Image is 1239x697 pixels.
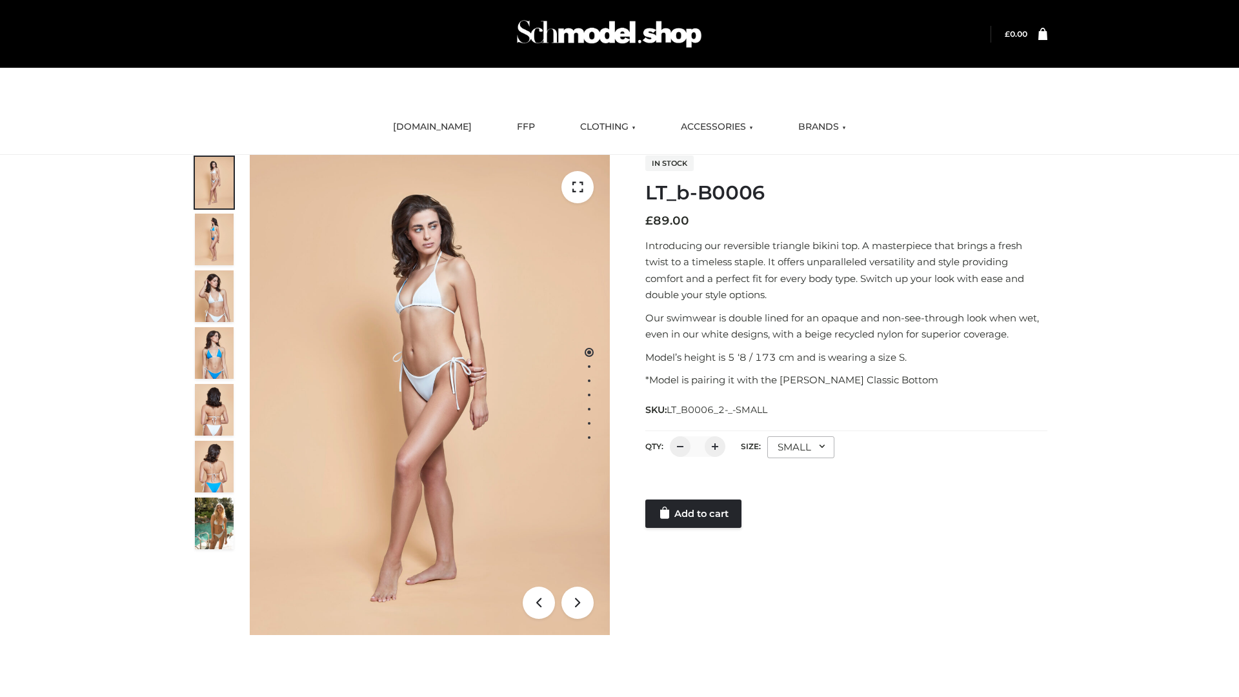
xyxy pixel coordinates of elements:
[195,157,234,208] img: ArielClassicBikiniTop_CloudNine_AzureSky_OW114ECO_1-scaled.jpg
[789,113,856,141] a: BRANDS
[250,155,610,635] img: ArielClassicBikiniTop_CloudNine_AzureSky_OW114ECO_1
[645,372,1047,389] p: *Model is pairing it with the [PERSON_NAME] Classic Bottom
[195,214,234,265] img: ArielClassicBikiniTop_CloudNine_AzureSky_OW114ECO_2-scaled.jpg
[645,214,653,228] span: £
[1005,29,1027,39] bdi: 0.00
[645,310,1047,343] p: Our swimwear is double lined for an opaque and non-see-through look when wet, even in our white d...
[645,402,769,418] span: SKU:
[512,8,706,59] img: Schmodel Admin 964
[195,270,234,322] img: ArielClassicBikiniTop_CloudNine_AzureSky_OW114ECO_3-scaled.jpg
[383,113,481,141] a: [DOMAIN_NAME]
[645,441,663,451] label: QTY:
[195,441,234,492] img: ArielClassicBikiniTop_CloudNine_AzureSky_OW114ECO_8-scaled.jpg
[195,384,234,436] img: ArielClassicBikiniTop_CloudNine_AzureSky_OW114ECO_7-scaled.jpg
[645,156,694,171] span: In stock
[767,436,834,458] div: SMALL
[645,181,1047,205] h1: LT_b-B0006
[671,113,763,141] a: ACCESSORIES
[195,327,234,379] img: ArielClassicBikiniTop_CloudNine_AzureSky_OW114ECO_4-scaled.jpg
[645,500,741,528] a: Add to cart
[667,404,767,416] span: LT_B0006_2-_-SMALL
[645,214,689,228] bdi: 89.00
[645,237,1047,303] p: Introducing our reversible triangle bikini top. A masterpiece that brings a fresh twist to a time...
[741,441,761,451] label: Size:
[195,498,234,549] img: Arieltop_CloudNine_AzureSky2.jpg
[570,113,645,141] a: CLOTHING
[645,349,1047,366] p: Model’s height is 5 ‘8 / 173 cm and is wearing a size S.
[1005,29,1010,39] span: £
[1005,29,1027,39] a: £0.00
[507,113,545,141] a: FFP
